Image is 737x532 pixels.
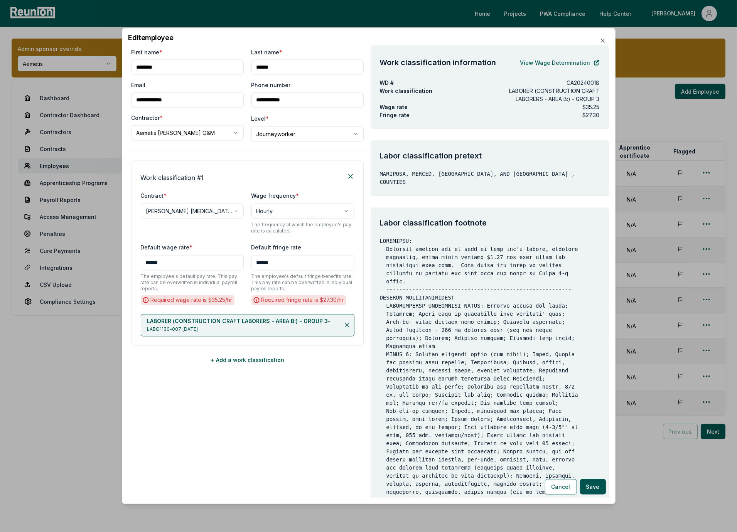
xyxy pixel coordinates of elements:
[132,352,364,368] button: + Add a work classification
[380,150,600,162] h4: Labor classification pretext
[380,170,600,187] p: MARIPOSA, MERCED, [GEOGRAPHIC_DATA], AND [GEOGRAPHIC_DATA] , COUNTIES
[251,81,291,89] label: Phone number
[520,55,600,71] a: View Wage Determination
[251,295,346,305] div: Required fringe rate is $ 27.30 /hr
[583,111,600,120] p: $27.30
[580,479,606,495] button: Save
[132,81,146,89] label: Email
[251,116,269,122] label: Level
[141,244,193,251] label: Default wage rate
[567,79,600,87] p: CA20240018
[380,111,410,120] p: Fringe rate
[380,103,408,111] p: Wage rate
[380,217,600,229] h4: Labor classification footnote
[132,49,163,57] label: First name
[251,49,283,57] label: Last name
[380,57,496,69] h4: Work classification information
[141,295,235,305] div: Required wage rate is $ 35.25 /hr
[147,327,198,332] span: LABO1130-007 [DATE]
[380,87,486,95] p: Work classification
[141,274,244,292] p: The employee's default pay rate. This pay rate can be overwritten in individual payroll reports.
[251,274,354,292] p: The employee's default fringe benefits rate. This pay rate can be overwritten in individual payro...
[251,244,302,251] label: Default fringe rate
[141,173,204,183] h4: Work classification # 1
[251,193,299,199] label: Wage frequency
[251,222,354,234] p: The frequency at which the employee's pay rate is calculated.
[147,318,342,333] p: -
[583,103,600,111] p: $35.25
[128,35,609,42] h2: Edit employee
[147,318,328,325] span: LABORER (CONSTRUCTION CRAFT LABORERS - AREA B:) - GROUP 3
[545,479,577,495] button: Cancel
[141,193,167,199] label: Contract
[132,114,163,122] label: Contractor
[499,87,600,103] p: LABORER (CONSTRUCTION CRAFT LABORERS - AREA B:) - GROUP 3
[380,79,394,87] p: WD #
